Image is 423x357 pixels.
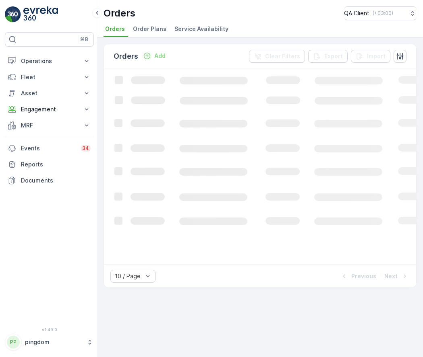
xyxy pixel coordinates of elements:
img: logo [5,6,21,23]
button: MRF [5,117,94,133]
button: Engagement [5,101,94,117]
p: 34 [82,145,89,152]
a: Documents [5,172,94,189]
a: Events34 [5,140,94,156]
button: QA Client(+03:00) [344,6,417,20]
p: Asset [21,89,78,97]
p: Operations [21,57,78,65]
button: Add [140,51,169,61]
p: Engagement [21,105,78,113]
button: Fleet [5,69,94,85]
p: QA Client [344,9,369,17]
button: Asset [5,85,94,101]
p: Add [154,52,166,60]
p: pingdom [25,338,83,346]
button: Export [308,50,348,63]
p: Import [367,52,386,60]
div: PP [7,336,20,349]
p: ( +03:00 ) [373,10,393,16]
span: Orders [105,25,125,33]
button: Next [384,271,410,281]
a: Reports [5,156,94,172]
p: Export [324,52,343,60]
p: MRF [21,121,78,129]
button: PPpingdom [5,334,94,351]
img: logo_light-DOdMpM7g.png [23,6,58,23]
p: Orders [114,51,138,62]
span: Order Plans [133,25,166,33]
button: Previous [339,271,377,281]
p: Orders [104,7,135,20]
span: v 1.49.0 [5,327,94,332]
p: Documents [21,176,91,185]
p: ⌘B [80,36,88,43]
p: Fleet [21,73,78,81]
p: Events [21,144,76,152]
button: Import [351,50,390,63]
span: Service Availability [174,25,228,33]
p: Clear Filters [265,52,300,60]
p: Previous [351,272,376,280]
p: Next [384,272,398,280]
button: Operations [5,53,94,69]
button: Clear Filters [249,50,305,63]
p: Reports [21,160,91,168]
